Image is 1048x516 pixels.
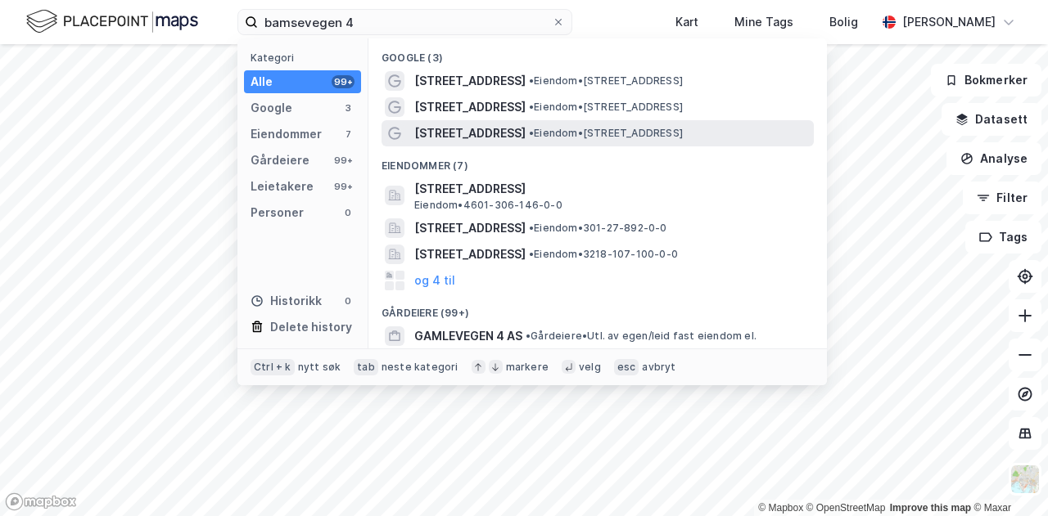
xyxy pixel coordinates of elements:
[368,146,827,176] div: Eiendommer (7)
[251,177,314,196] div: Leietakere
[258,10,552,34] input: Søk på adresse, matrikkel, gårdeiere, leietakere eller personer
[529,127,683,140] span: Eiendom • [STREET_ADDRESS]
[414,245,526,264] span: [STREET_ADDRESS]
[270,317,352,337] div: Delete history
[734,12,793,32] div: Mine Tags
[642,361,675,374] div: avbryt
[341,206,355,219] div: 0
[354,359,378,375] div: tab
[414,271,455,290] button: og 4 til
[341,128,355,141] div: 7
[414,71,526,91] span: [STREET_ADDRESS]
[529,101,683,114] span: Eiendom • [STREET_ADDRESS]
[966,437,1048,516] div: Kontrollprogram for chat
[526,330,531,342] span: •
[251,52,361,64] div: Kategori
[251,72,273,92] div: Alle
[902,12,996,32] div: [PERSON_NAME]
[251,124,322,144] div: Eiendommer
[414,179,807,199] span: [STREET_ADDRESS]
[26,7,198,36] img: logo.f888ab2527a4732fd821a326f86c7f29.svg
[332,154,355,167] div: 99+
[963,182,1041,214] button: Filter
[529,248,534,260] span: •
[298,361,341,374] div: nytt søk
[526,330,757,343] span: Gårdeiere • Utl. av egen/leid fast eiendom el.
[579,361,601,374] div: velg
[675,12,698,32] div: Kart
[414,123,526,143] span: [STREET_ADDRESS]
[529,101,534,113] span: •
[829,12,858,32] div: Bolig
[946,142,1041,175] button: Analyse
[758,502,803,514] a: Mapbox
[251,291,322,311] div: Historikk
[942,103,1041,136] button: Datasett
[529,74,683,87] span: Eiendom • [STREET_ADDRESS]
[529,248,678,261] span: Eiendom • 3218-107-100-0-0
[251,150,309,170] div: Gårdeiere
[414,199,562,212] span: Eiendom • 4601-306-146-0-0
[890,502,971,514] a: Improve this map
[332,180,355,193] div: 99+
[414,218,526,238] span: [STREET_ADDRESS]
[368,294,827,323] div: Gårdeiere (99+)
[965,221,1041,254] button: Tags
[251,359,295,375] div: Ctrl + k
[341,294,355,307] div: 0
[529,127,534,139] span: •
[382,361,458,374] div: neste kategori
[251,98,292,118] div: Google
[251,203,304,222] div: Personer
[529,222,667,235] span: Eiendom • 301-27-892-0-0
[332,75,355,88] div: 99+
[614,359,639,375] div: esc
[966,437,1048,516] iframe: Chat Widget
[529,74,534,87] span: •
[931,64,1041,96] button: Bokmerker
[414,97,526,117] span: [STREET_ADDRESS]
[414,326,522,346] span: GAMLEVEGEN 4 AS
[806,502,886,514] a: OpenStreetMap
[5,492,77,511] a: Mapbox homepage
[529,222,534,234] span: •
[341,101,355,114] div: 3
[368,38,827,68] div: Google (3)
[506,361,549,374] div: markere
